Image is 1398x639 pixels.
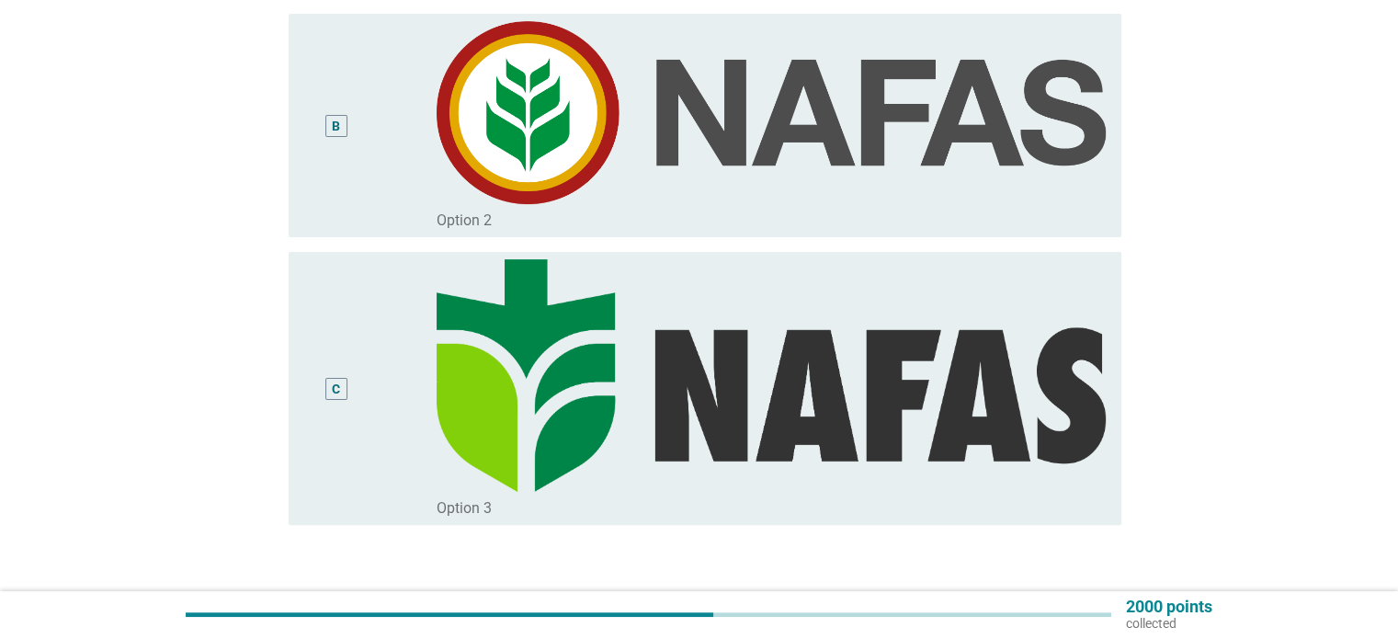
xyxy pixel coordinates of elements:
[332,116,340,135] div: B
[332,379,340,398] div: C
[1126,615,1212,632] p: collected
[437,211,492,230] label: Option 2
[437,499,492,518] label: Option 3
[1126,599,1212,615] p: 2000 points
[437,259,1106,492] img: bbfcd74a-1f0f-4fb5-92b2-368d47c5a3b7-3b.png
[437,21,1106,204] img: f2122afc-179d-4639-8021-1e33f6b6d2be-2c.png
